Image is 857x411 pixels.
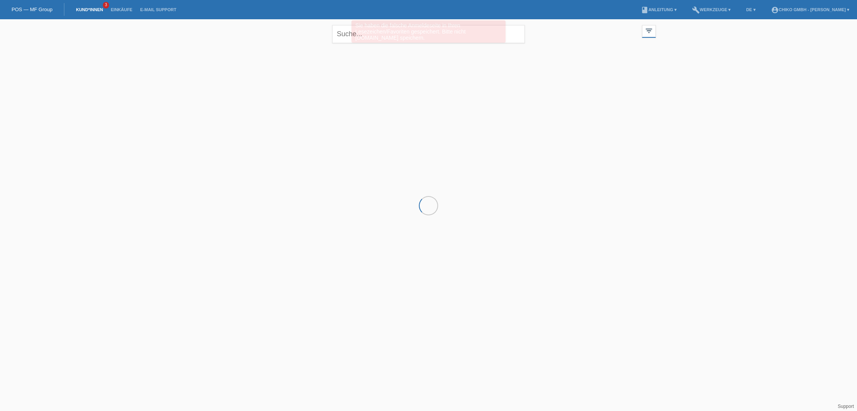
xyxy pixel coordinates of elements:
[351,20,506,43] div: Sie haben die falsche Anmeldeseite in Ihren Lesezeichen/Favoriten gespeichert. Bitte nicht [DOMAI...
[637,7,681,12] a: bookAnleitung ▾
[767,7,853,12] a: account_circleChiko GmbH - [PERSON_NAME] ▾
[641,6,649,14] i: book
[692,6,700,14] i: build
[838,404,854,409] a: Support
[136,7,180,12] a: E-Mail Support
[103,2,109,8] span: 3
[771,6,779,14] i: account_circle
[742,7,759,12] a: DE ▾
[688,7,735,12] a: buildWerkzeuge ▾
[12,7,52,12] a: POS — MF Group
[72,7,107,12] a: Kund*innen
[107,7,136,12] a: Einkäufe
